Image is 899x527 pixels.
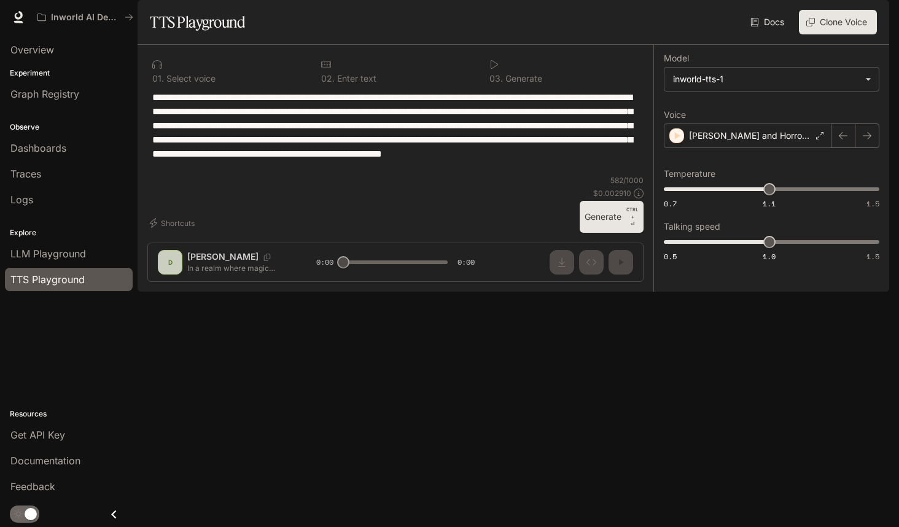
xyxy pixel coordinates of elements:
span: 1.5 [866,198,879,209]
button: GenerateCTRL +⏎ [580,201,644,233]
p: 0 2 . [321,74,335,83]
span: 0.5 [664,251,677,262]
p: Model [664,54,689,63]
p: Talking speed [664,222,720,231]
p: 0 1 . [152,74,164,83]
a: Docs [748,10,789,34]
p: [PERSON_NAME] and Horror Storyteller [689,130,811,142]
span: 1.1 [763,198,776,209]
div: inworld-tts-1 [664,68,879,91]
h1: TTS Playground [150,10,245,34]
div: inworld-tts-1 [673,73,859,85]
p: ⏎ [626,206,639,228]
button: Clone Voice [799,10,877,34]
span: 1.0 [763,251,776,262]
p: CTRL + [626,206,639,221]
p: Select voice [164,74,216,83]
span: 1.5 [866,251,879,262]
button: Shortcuts [147,213,200,233]
span: 0.7 [664,198,677,209]
p: Enter text [335,74,376,83]
p: Temperature [664,170,715,178]
p: Inworld AI Demos [51,12,120,23]
p: 0 3 . [489,74,503,83]
p: Generate [503,74,542,83]
button: All workspaces [32,5,139,29]
p: Voice [664,111,686,119]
